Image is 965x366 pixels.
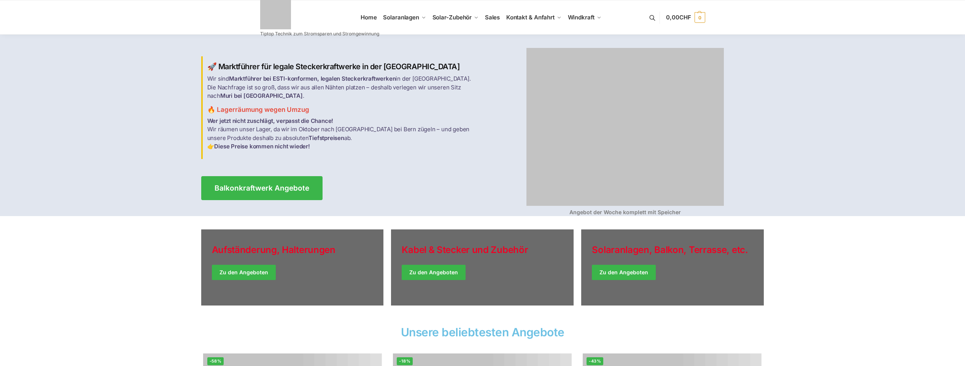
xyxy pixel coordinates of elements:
span: Solaranlagen [383,14,419,21]
span: Sales [485,14,500,21]
a: Holiday Style [391,229,574,306]
h3: 🔥 Lagerräumung wegen Umzug [207,105,478,115]
span: 0 [695,12,705,23]
span: Solar-Zubehör [432,14,472,21]
strong: Angebot der Woche komplett mit Speicher [569,209,681,215]
strong: Unsere beliebtesten Angebote [401,325,564,339]
span: Windkraft [568,14,595,21]
span: CHF [679,14,691,21]
strong: Muri bei [GEOGRAPHIC_DATA] [220,92,303,99]
p: Wir räumen unser Lager, da wir im Oktober nach [GEOGRAPHIC_DATA] bei Bern zügeln – und geben unse... [207,117,478,151]
p: Wir sind in der [GEOGRAPHIC_DATA]. Die Nachfrage ist so groß, dass wir aus allen Nähten platzen –... [207,75,478,100]
a: Solar-Zubehör [429,0,482,35]
span: 0,00 [666,14,691,21]
strong: Diese Preise kommen nicht wieder! [214,143,310,150]
img: Home 1 [526,48,724,206]
h2: 🚀 Marktführer für legale Steckerkraftwerke in der [GEOGRAPHIC_DATA] [207,62,478,72]
a: Balkonkraftwerk Angebote [201,176,323,200]
a: Holiday Style [201,229,384,306]
a: 0,00CHF 0 [666,6,705,29]
a: Kontakt & Anfahrt [503,0,564,35]
span: Kontakt & Anfahrt [506,14,555,21]
span: Balkonkraftwerk Angebote [215,185,309,192]
a: Solaranlagen [380,0,429,35]
a: Winter Jackets [581,229,764,306]
strong: Marktführer bei ESTI-konformen, legalen Steckerkraftwerken [229,75,396,82]
p: Tiptop Technik zum Stromsparen und Stromgewinnung [260,32,379,36]
a: Windkraft [564,0,604,35]
strong: Wer jetzt nicht zuschlägt, verpasst die Chance! [207,117,334,124]
a: Sales [482,0,503,35]
strong: Tiefstpreisen [308,134,344,142]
